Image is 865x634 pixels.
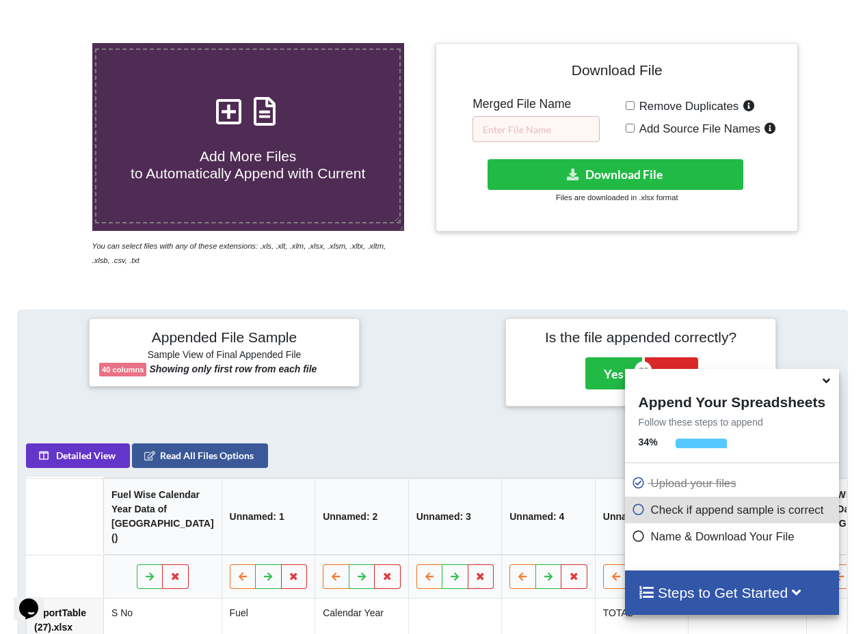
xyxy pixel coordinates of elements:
h5: Merged File Name [473,97,600,111]
button: Download File [488,159,744,190]
th: Unnamed: 3 [408,478,502,555]
iframe: chat widget [14,579,57,620]
span: Add More Files to Automatically Append with Current [131,148,365,181]
h6: Sample View of Final Appended File [99,349,349,363]
h4: Download File [446,53,788,92]
button: Read All Files Options [132,443,268,468]
p: Check if append sample is correct [632,501,836,519]
button: No [645,357,698,389]
p: Name & Download Your File [632,528,836,545]
button: Yes [585,357,642,389]
i: You can select files with any of these extensions: .xls, .xlt, .xlm, .xlsx, .xlsm, .xltx, .xltm, ... [92,242,386,264]
b: 34 % [639,437,658,447]
th: Fuel Wise Calendar Year Data of [GEOGRAPHIC_DATA] () [103,478,222,555]
b: 40 columns [102,366,144,374]
th: Unnamed: 4 [502,478,596,555]
input: Enter File Name [473,116,600,142]
h4: Is the file appended correctly? [516,329,766,346]
th: Unnamed: 5 [595,478,689,555]
b: Showing only first row from each file [149,363,317,374]
p: Follow these steps to append [625,415,839,429]
p: Upload your files [632,475,836,492]
h4: Steps to Get Started [639,584,825,601]
th: Unnamed: 2 [315,478,409,555]
span: Remove Duplicates [635,100,739,113]
h4: Append Your Spreadsheets [625,390,839,411]
span: Add Source File Names [635,122,760,135]
h4: Appended File Sample [99,329,349,348]
th: Unnamed: 1 [222,478,315,555]
small: Files are downloaded in .xlsx format [556,193,678,202]
button: Detailed View [26,443,130,468]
